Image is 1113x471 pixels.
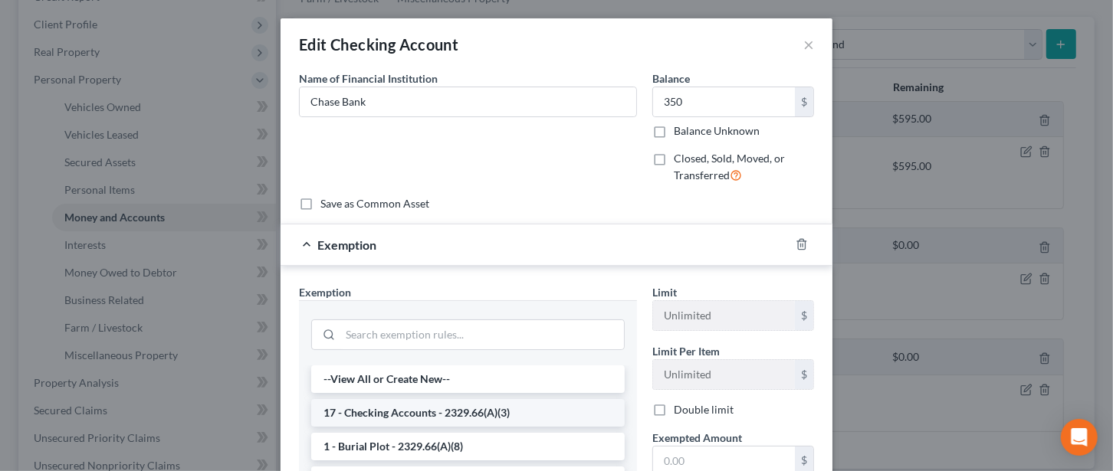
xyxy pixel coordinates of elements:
[311,399,625,427] li: 17 - Checking Accounts - 2329.66(A)(3)
[674,123,760,139] label: Balance Unknown
[653,301,795,330] input: --
[795,87,813,116] div: $
[803,35,814,54] button: ×
[320,196,429,211] label: Save as Common Asset
[317,237,376,252] span: Exemption
[653,87,795,116] input: 0.00
[1061,419,1098,456] div: Open Intercom Messenger
[674,402,734,417] label: Double limit
[299,72,438,85] span: Name of Financial Institution
[311,365,625,393] li: --View All or Create New--
[795,301,813,330] div: $
[299,34,458,55] div: Edit Checking Account
[299,286,351,299] span: Exemption
[795,360,813,389] div: $
[652,343,720,359] label: Limit Per Item
[653,360,795,389] input: --
[311,433,625,460] li: 1 - Burial Plot - 2329.66(A)(8)
[300,87,636,116] input: Enter name...
[340,320,624,349] input: Search exemption rules...
[652,286,677,299] span: Limit
[652,431,742,444] span: Exempted Amount
[652,70,690,87] label: Balance
[674,152,785,182] span: Closed, Sold, Moved, or Transferred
